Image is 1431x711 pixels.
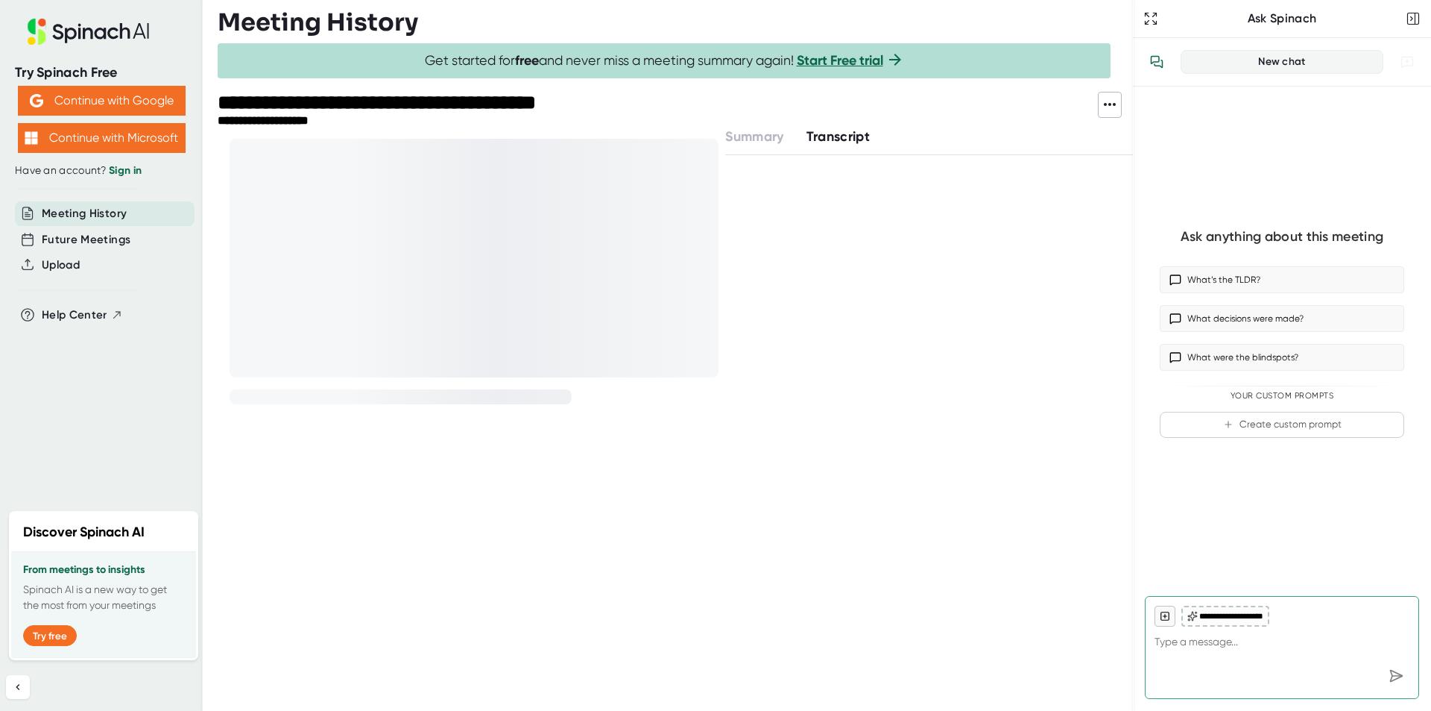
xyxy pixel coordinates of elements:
button: What’s the TLDR? [1160,266,1404,293]
button: Help Center [42,307,123,324]
div: Your Custom Prompts [1160,391,1404,401]
button: Expand to Ask Spinach page [1140,8,1161,29]
button: Continue with Microsoft [18,123,186,153]
div: Ask anything about this meeting [1181,228,1383,245]
span: Get started for and never miss a meeting summary again! [425,52,904,69]
a: Start Free trial [797,52,883,69]
button: Future Meetings [42,231,130,248]
button: Summary [725,127,783,147]
h2: Discover Spinach AI [23,522,145,542]
button: Create custom prompt [1160,412,1404,438]
div: Try Spinach Free [15,64,188,81]
button: Collapse sidebar [6,675,30,699]
h3: Meeting History [218,8,418,37]
button: What were the blindspots? [1160,344,1404,371]
img: Aehbyd4JwY73AAAAAElFTkSuQmCC [30,94,43,107]
button: Meeting History [42,205,127,222]
span: Help Center [42,307,107,324]
a: Sign in [109,164,142,177]
span: Summary [725,128,783,145]
div: Ask Spinach [1161,11,1403,26]
button: View conversation history [1142,47,1172,77]
div: Send message [1383,663,1409,689]
button: Close conversation sidebar [1403,8,1424,29]
h3: From meetings to insights [23,564,184,576]
button: Transcript [806,127,871,147]
button: Upload [42,257,80,274]
button: Continue with Google [18,86,186,116]
button: Try free [23,625,77,646]
div: Have an account? [15,164,188,178]
b: free [515,52,539,69]
p: Spinach AI is a new way to get the most from your meetings [23,582,184,613]
div: New chat [1190,55,1374,69]
button: What decisions were made? [1160,305,1404,332]
span: Transcript [806,128,871,145]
